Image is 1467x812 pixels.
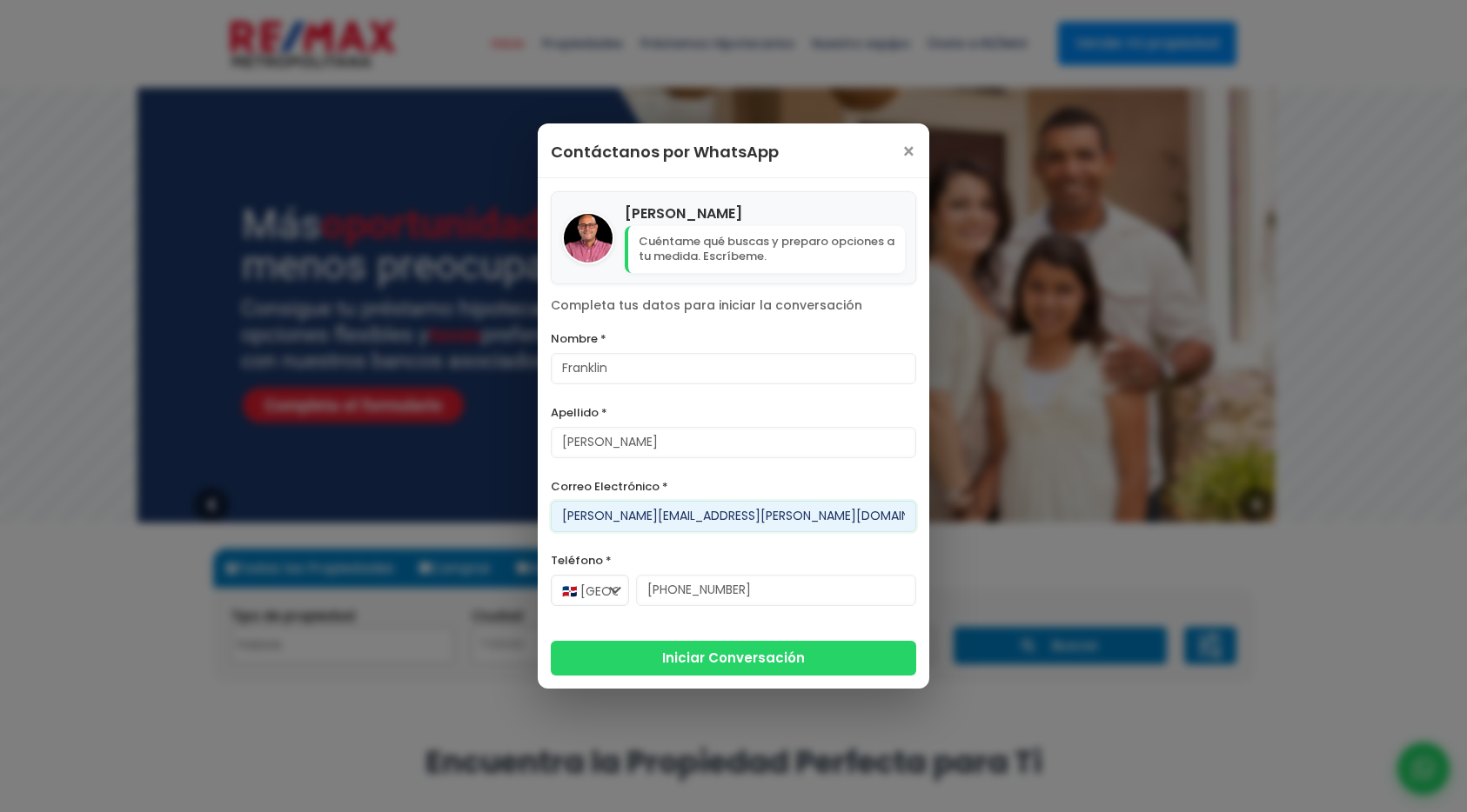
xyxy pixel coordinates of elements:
label: Nombre * [551,328,916,349]
img: Julio Holguin [564,214,613,263]
h4: [PERSON_NAME] [625,203,905,224]
h3: Contáctanos por WhatsApp [551,136,779,167]
label: Correo Electrónico * [551,476,916,497]
label: Apellido * [551,402,916,423]
label: Teléfono * [551,549,916,571]
p: Completa tus datos para iniciar la conversación [551,297,916,315]
span: × [901,142,916,163]
button: Iniciar Conversación [551,641,916,676]
p: Cuéntame qué buscas y preparo opciones a tu medida. Escríbeme. [625,226,905,273]
input: 123-456-7890 [636,575,916,606]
